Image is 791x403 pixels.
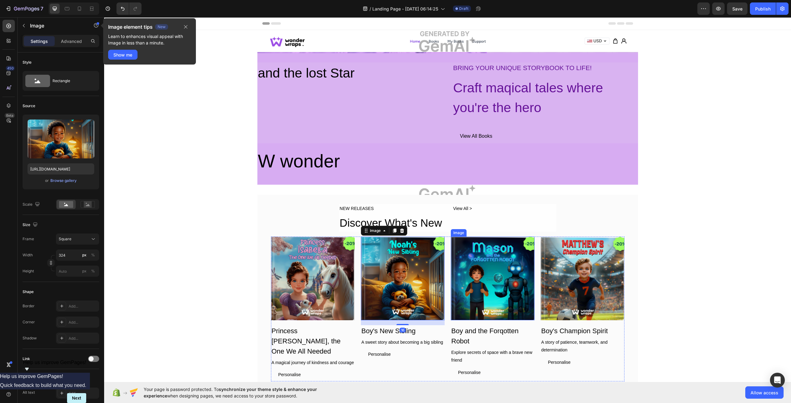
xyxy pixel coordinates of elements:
[23,360,87,365] span: Help us improve GemPages!
[349,112,396,126] button: View All Books
[45,177,49,184] span: or
[257,219,341,303] img: Alt image
[104,17,791,382] iframe: Design area
[751,389,778,396] span: Allow access
[437,308,520,319] div: Boy's Champion Spirit
[437,219,520,303] img: Alt image
[53,74,90,88] div: Rectangle
[257,308,341,319] div: Boy's New Sibling
[31,38,48,44] p: Settings
[770,373,785,388] div: Open Intercom Messenger
[91,268,95,274] div: %
[59,236,71,242] span: Square
[23,221,39,229] div: Size
[347,219,430,303] img: Alt image
[6,66,15,71] div: 450
[264,211,278,216] div: Image
[23,103,35,109] div: Source
[167,308,251,340] div: Princess [PERSON_NAME], the One We All Needed
[459,6,468,11] span: Draft
[349,187,452,196] div: View All >
[81,251,88,259] button: %
[444,341,467,349] div: Personalise
[23,236,34,242] label: Frame
[23,356,30,362] div: Link
[69,336,98,341] div: Add...
[56,233,99,245] button: Square
[91,252,95,258] div: %
[437,321,520,337] div: A story of patience, teamwork, and determination
[116,2,142,15] div: Undo/Redo
[153,45,339,66] h2: and the lost Star
[23,335,37,341] div: Shadow
[89,251,97,259] button: px
[27,163,94,174] input: https://example.com/image.jpg
[153,167,534,178] img: Alt image
[23,60,32,65] div: Style
[349,45,534,56] div: BRING YOUR UNIQUE STORYBOOK TO LIFE!
[153,130,534,158] h2: W wonder
[89,267,97,275] button: px
[144,386,341,399] span: Your page is password protected. To when designing pages, we need access to your store password.
[349,60,534,101] h2: Craft maqical tales where you're the hero
[82,268,87,274] div: px
[167,341,251,350] div: A magical journey of kindness and courage
[50,178,77,184] button: Browse gallery
[174,354,197,361] div: Personalise
[347,308,430,330] div: Boy and the Forqotten Robot
[23,319,35,325] div: Corner
[727,2,747,15] button: Save
[56,266,99,277] input: px%
[30,22,82,29] p: Image
[23,268,34,274] label: Height
[745,386,784,399] button: Allow access
[61,38,82,44] p: Advanced
[23,200,41,209] div: Scale
[27,120,94,158] img: preview-image
[5,113,15,118] div: Beta
[295,310,302,315] div: 16
[235,187,338,196] div: NEW RELEASES
[69,320,98,325] div: Add...
[144,387,317,398] span: synchronize your theme style & enhance your experience
[732,6,742,11] span: Save
[257,331,294,343] button: Personalise
[69,304,98,309] div: Add...
[23,303,35,309] div: Border
[264,333,287,341] div: Personalise
[81,267,88,275] button: %
[23,360,87,373] button: Show survey - Help us improve GemPages!
[370,6,371,12] span: /
[354,351,377,359] div: Personalise
[40,5,43,12] p: 7
[348,213,361,218] div: Image
[347,349,384,362] button: Personalise
[372,6,438,12] span: Landing Page - [DATE] 06:14:25
[755,6,771,12] div: Publish
[56,250,99,261] input: px%
[257,321,341,330] div: A sweet story about becoming a big sibling
[235,197,338,215] h2: Discover What's New
[23,252,33,258] label: Width
[356,115,388,124] div: View All Books
[750,2,776,15] button: Publish
[82,252,87,258] div: px
[347,331,430,347] div: Explore secrets of space with a brave new friend
[167,351,204,364] button: Personalise
[2,2,46,15] button: 7
[167,219,251,303] img: Alt image
[437,339,474,351] button: Personalise
[23,289,34,295] div: Shape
